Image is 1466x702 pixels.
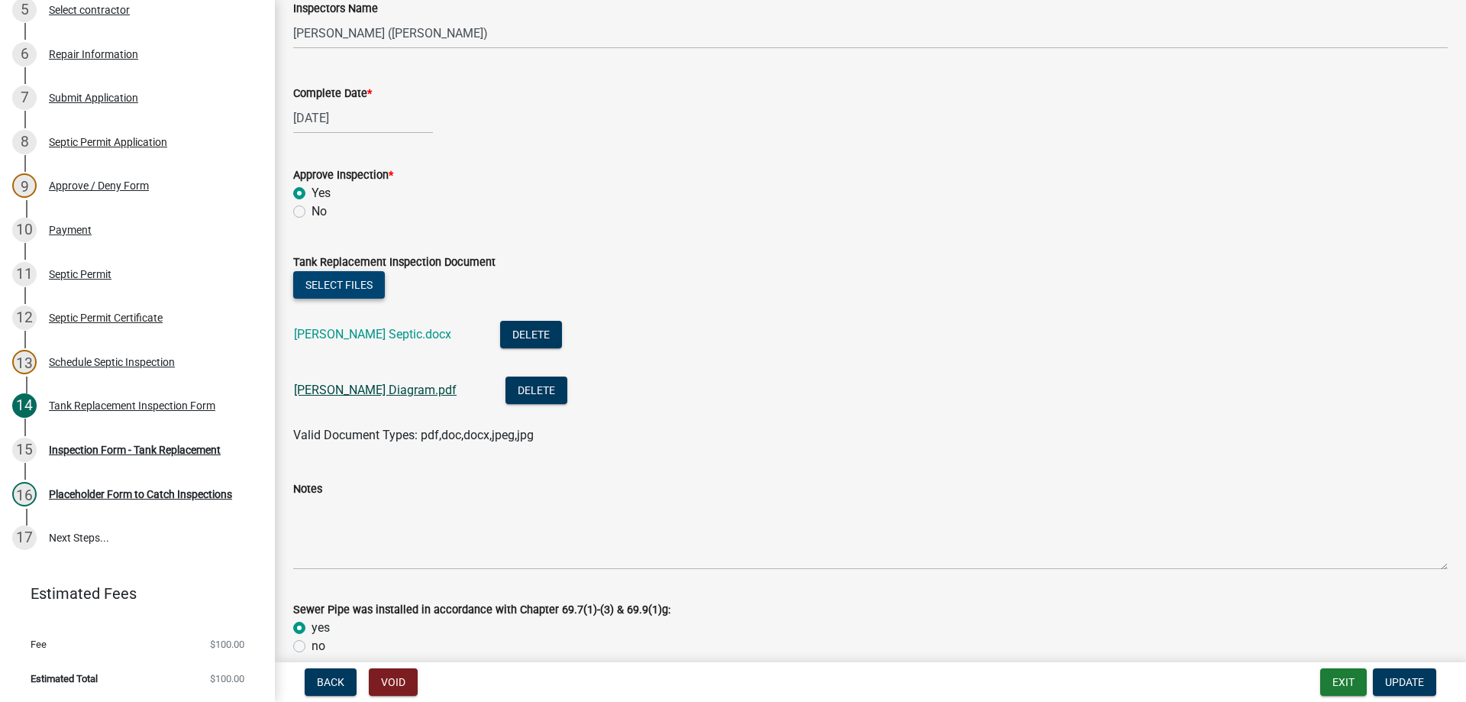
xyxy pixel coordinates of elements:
[12,262,37,286] div: 11
[293,4,378,15] label: Inspectors Name
[312,184,331,202] label: Yes
[505,384,567,399] wm-modal-confirm: Delete Document
[12,42,37,66] div: 6
[505,377,567,404] button: Delete
[305,668,357,696] button: Back
[294,327,451,341] a: [PERSON_NAME] Septic.docx
[312,202,327,221] label: No
[12,173,37,198] div: 9
[210,674,244,684] span: $100.00
[12,306,37,330] div: 12
[12,130,37,154] div: 8
[49,445,221,455] div: Inspection Form - Tank Replacement
[49,400,215,411] div: Tank Replacement Inspection Form
[49,312,163,323] div: Septic Permit Certificate
[293,428,534,442] span: Valid Document Types: pdf,doc,docx,jpeg,jpg
[1385,676,1424,688] span: Update
[12,86,37,110] div: 7
[1373,668,1436,696] button: Update
[293,484,322,495] label: Notes
[49,269,111,280] div: Septic Permit
[293,102,433,134] input: mm/dd/yyyy
[49,137,167,147] div: Septic Permit Application
[12,393,37,418] div: 14
[312,637,325,655] label: no
[12,578,250,609] a: Estimated Fees
[12,218,37,242] div: 10
[500,328,562,343] wm-modal-confirm: Delete Document
[49,5,130,15] div: Select contractor
[49,49,138,60] div: Repair Information
[294,383,457,397] a: [PERSON_NAME] Diagram.pdf
[312,619,330,637] label: yes
[49,225,92,235] div: Payment
[210,639,244,649] span: $100.00
[49,489,232,500] div: Placeholder Form to Catch Inspections
[317,676,344,688] span: Back
[293,170,393,181] label: Approve Inspection
[293,89,372,99] label: Complete Date
[369,668,418,696] button: Void
[12,526,37,550] div: 17
[12,482,37,506] div: 16
[31,639,47,649] span: Fee
[12,438,37,462] div: 15
[293,271,385,299] button: Select files
[31,674,98,684] span: Estimated Total
[49,180,149,191] div: Approve / Deny Form
[12,350,37,374] div: 13
[293,605,670,616] label: Sewer Pipe was installed in accordance with Chapter 69.7(1)-(3) & 69.9(1)g:
[49,92,138,103] div: Submit Application
[293,257,496,268] label: Tank Replacement Inspection Document
[1320,668,1367,696] button: Exit
[49,357,175,367] div: Schedule Septic Inspection
[500,321,562,348] button: Delete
